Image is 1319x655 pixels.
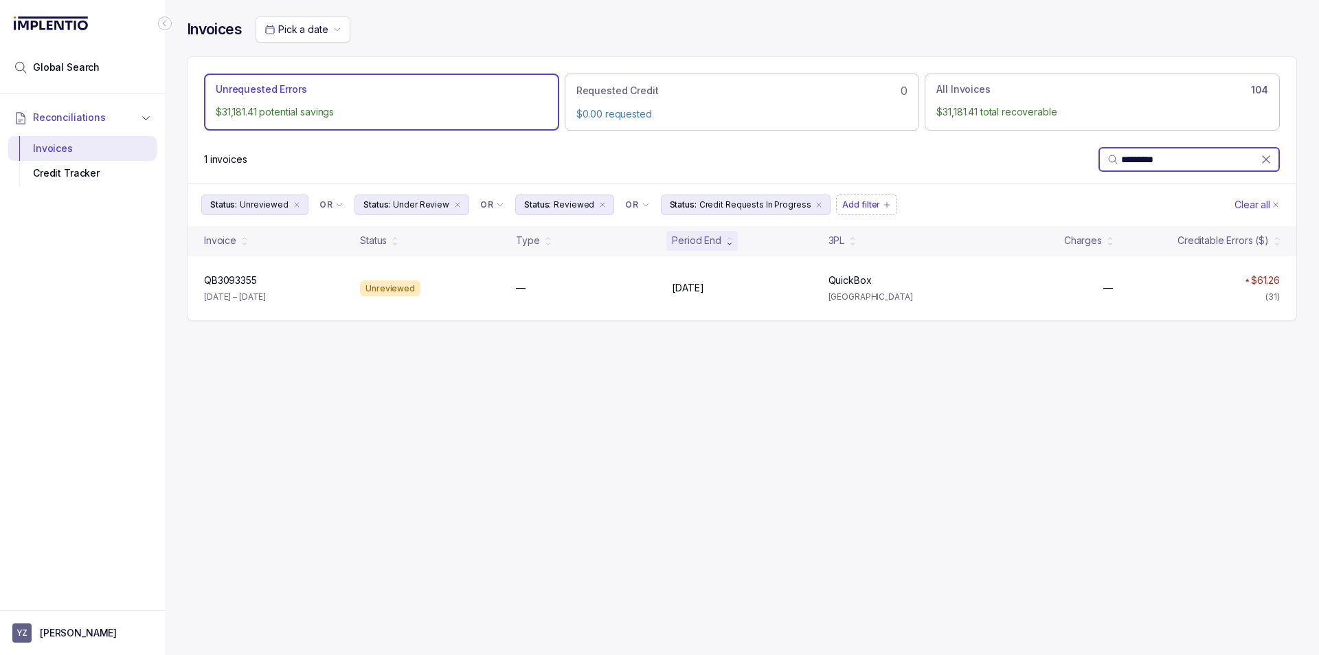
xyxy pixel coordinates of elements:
[625,199,638,210] p: OR
[216,82,306,96] p: Unrequested Errors
[8,102,157,133] button: Reconciliations
[216,105,548,119] p: $31,181.41 potential savings
[516,281,526,295] p: —
[204,274,257,287] p: QB3093355
[936,105,1268,119] p: $31,181.41 total recoverable
[256,16,350,43] button: Date Range Picker
[1245,278,1249,282] img: red pointer upwards
[393,198,449,212] p: Under Review
[475,195,510,214] button: Filter Chip Connector undefined
[515,195,614,215] button: Filter Chip Reviewed
[204,153,247,166] p: 1 invoices
[836,195,897,215] button: Filter Chip Add filter
[828,290,968,304] p: [GEOGRAPHIC_DATA]
[672,281,703,295] p: [DATE]
[8,133,157,189] div: Reconciliations
[1265,290,1280,304] div: (31)
[661,195,831,215] button: Filter Chip Credit Requests In Progress
[354,195,469,215] button: Filter Chip Under Review
[204,234,236,247] div: Invoice
[480,199,493,210] p: OR
[157,15,173,32] div: Collapse Icon
[291,199,302,210] div: remove content
[19,136,146,161] div: Invoices
[576,84,659,98] p: Requested Credit
[828,274,872,287] p: QuickBox
[516,234,539,247] div: Type
[1177,234,1269,247] div: Creditable Errors ($)
[240,198,289,212] p: Unreviewed
[204,153,247,166] div: Remaining page entries
[40,626,117,640] p: [PERSON_NAME]
[554,198,594,212] p: Reviewed
[12,623,32,643] span: User initials
[576,107,908,121] p: $0.00 requested
[278,23,328,35] span: Pick a date
[625,199,649,210] li: Filter Chip Connector undefined
[201,195,1232,215] ul: Filter Group
[204,290,266,304] p: [DATE] – [DATE]
[1235,198,1270,212] p: Clear all
[576,82,908,99] div: 0
[204,74,1280,130] ul: Action Tab Group
[12,623,153,643] button: User initials[PERSON_NAME]
[1251,274,1280,287] p: $61.26
[314,195,349,214] button: Filter Chip Connector undefined
[319,199,332,210] p: OR
[524,198,551,212] p: Status:
[699,198,811,212] p: Credit Requests In Progress
[620,195,655,214] button: Filter Chip Connector undefined
[363,198,390,212] p: Status:
[1251,85,1268,96] h6: 104
[360,280,420,297] div: Unreviewed
[936,82,990,96] p: All Invoices
[187,20,242,39] h4: Invoices
[201,195,308,215] button: Filter Chip Unreviewed
[1232,195,1283,215] button: Clear Filters
[1064,234,1102,247] div: Charges
[210,198,237,212] p: Status:
[33,111,106,124] span: Reconciliations
[672,234,721,247] div: Period End
[264,23,328,36] search: Date Range Picker
[480,199,504,210] li: Filter Chip Connector undefined
[360,234,387,247] div: Status
[19,161,146,186] div: Credit Tracker
[452,199,463,210] div: remove content
[597,199,608,210] div: remove content
[842,198,880,212] p: Add filter
[813,199,824,210] div: remove content
[319,199,343,210] li: Filter Chip Connector undefined
[1103,281,1113,295] p: —
[828,234,845,247] div: 3PL
[670,198,697,212] p: Status:
[33,60,100,74] span: Global Search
